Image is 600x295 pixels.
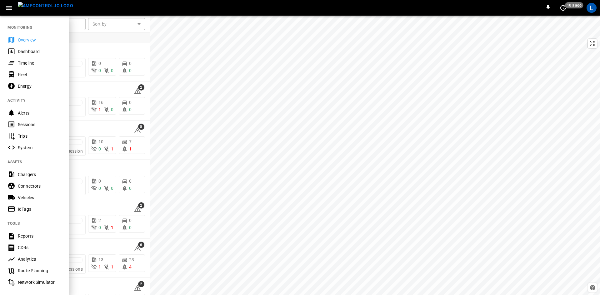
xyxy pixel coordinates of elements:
[587,3,597,13] div: profile-icon
[18,37,61,43] div: Overview
[18,183,61,189] div: Connectors
[18,71,61,78] div: Fleet
[18,256,61,262] div: Analytics
[18,110,61,116] div: Alerts
[18,83,61,89] div: Energy
[18,233,61,239] div: Reports
[565,2,583,8] span: 10 s ago
[18,133,61,139] div: Trips
[18,206,61,212] div: IdTags
[18,171,61,178] div: Chargers
[18,194,61,201] div: Vehicles
[18,145,61,151] div: System
[18,268,61,274] div: Route Planning
[18,48,61,55] div: Dashboard
[18,2,73,10] img: ampcontrol.io logo
[558,3,568,13] button: set refresh interval
[18,121,61,128] div: Sessions
[18,244,61,251] div: CDRs
[18,60,61,66] div: Timeline
[18,279,61,285] div: Network Simulator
